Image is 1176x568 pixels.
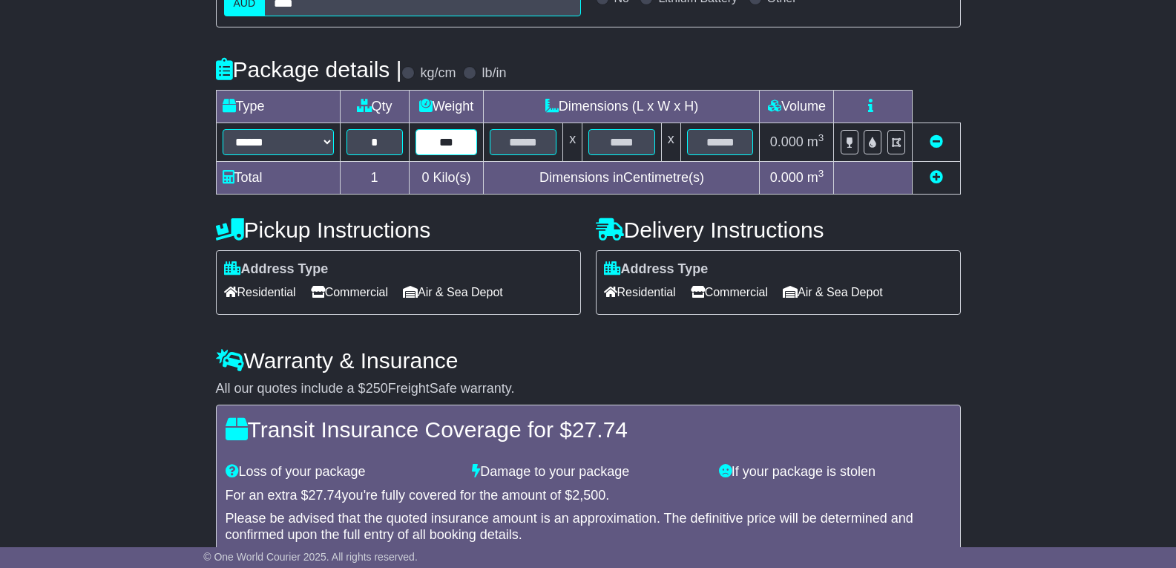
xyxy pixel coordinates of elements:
[604,261,709,278] label: Address Type
[340,90,409,123] td: Qty
[216,381,961,397] div: All our quotes include a $ FreightSafe warranty.
[311,281,388,304] span: Commercial
[807,134,824,149] span: m
[484,90,760,123] td: Dimensions (L x W x H)
[572,488,605,503] span: 2,500
[226,417,951,442] h4: Transit Insurance Coverage for $
[216,90,340,123] td: Type
[818,132,824,143] sup: 3
[366,381,388,396] span: 250
[340,161,409,194] td: 1
[604,281,676,304] span: Residential
[309,488,342,503] span: 27.74
[216,218,581,242] h4: Pickup Instructions
[930,170,943,185] a: Add new item
[420,65,456,82] label: kg/cm
[783,281,883,304] span: Air & Sea Depot
[572,417,628,442] span: 27.74
[563,123,582,161] td: x
[403,281,503,304] span: Air & Sea Depot
[216,57,402,82] h4: Package details |
[807,170,824,185] span: m
[226,488,951,504] div: For an extra $ you're fully covered for the amount of $ .
[484,161,760,194] td: Dimensions in Centimetre(s)
[216,348,961,373] h4: Warranty & Insurance
[818,168,824,179] sup: 3
[464,464,712,480] div: Damage to your package
[661,123,680,161] td: x
[226,511,951,543] div: Please be advised that the quoted insurance amount is an approximation. The definitive price will...
[224,281,296,304] span: Residential
[770,134,804,149] span: 0.000
[409,161,484,194] td: Kilo(s)
[691,281,768,304] span: Commercial
[482,65,506,82] label: lb/in
[218,464,465,480] div: Loss of your package
[409,90,484,123] td: Weight
[596,218,961,242] h4: Delivery Instructions
[770,170,804,185] span: 0.000
[421,170,429,185] span: 0
[760,90,834,123] td: Volume
[216,161,340,194] td: Total
[224,261,329,278] label: Address Type
[712,464,959,480] div: If your package is stolen
[203,551,418,563] span: © One World Courier 2025. All rights reserved.
[930,134,943,149] a: Remove this item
